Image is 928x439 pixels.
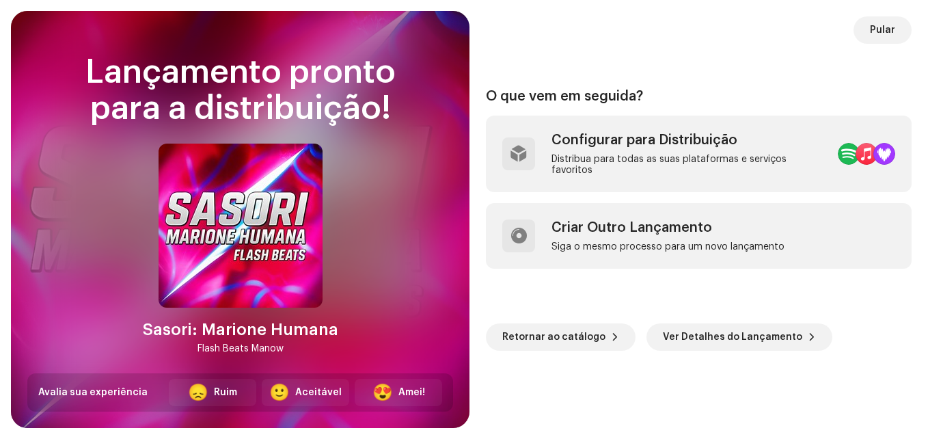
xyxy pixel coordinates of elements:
re-a-post-create-item: Configurar para Distribuição [486,116,912,192]
span: Pular [870,16,895,44]
div: Distribua para todas as suas plataformas e serviços favoritos [551,154,827,176]
div: Aceitável [295,386,342,400]
div: Configurar para Distribuição [551,132,827,148]
div: 🙂 [269,384,290,401]
span: Avalia sua experiência [38,388,148,397]
button: Pular [854,16,912,44]
div: Criar Outro Lançamento [551,219,784,236]
div: Lançamento pronto para a distribuição! [27,55,453,127]
div: Flash Beats Manow [197,341,284,357]
div: Ruim [214,386,237,400]
div: 😞 [188,384,208,401]
re-a-post-create-item: Criar Outro Lançamento [486,203,912,269]
img: 43d2fe93-eaec-482c-b5cb-23e2a7adf124 [159,144,323,308]
span: Retornar ao catálogo [502,323,605,351]
div: Siga o mesmo processo para um novo lançamento [551,241,784,252]
div: Sasori: Marione Humana [143,319,338,341]
button: Ver Detalhes do Lançamento [646,323,832,351]
div: Amei! [398,386,425,400]
div: O que vem em seguida? [486,88,912,105]
div: 😍 [372,384,393,401]
button: Retornar ao catálogo [486,323,636,351]
span: Ver Detalhes do Lançamento [663,323,802,351]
